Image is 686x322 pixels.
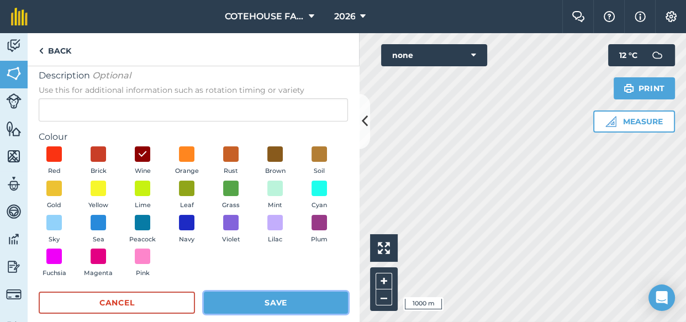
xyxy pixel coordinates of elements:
button: Print [614,77,676,99]
img: svg+xml;base64,PHN2ZyB4bWxucz0iaHR0cDovL3d3dy53My5vcmcvMjAwMC9zdmciIHdpZHRoPSIxOCIgaGVpZ2h0PSIyNC... [138,147,147,161]
button: Save [204,292,348,314]
span: Mint [268,200,282,210]
img: Ruler icon [605,116,616,127]
button: – [376,289,392,305]
img: svg+xml;base64,PD94bWwgdmVyc2lvbj0iMS4wIiBlbmNvZGluZz0idXRmLTgiPz4KPCEtLSBHZW5lcmF0b3I6IEFkb2JlIE... [6,258,22,275]
span: Brown [265,166,286,176]
em: Optional [92,70,131,81]
img: A question mark icon [603,11,616,22]
button: Sea [83,215,114,245]
button: Sky [39,215,70,245]
span: COTEHOUSE FARM [225,10,304,23]
span: 2026 [334,10,355,23]
img: svg+xml;base64,PHN2ZyB4bWxucz0iaHR0cDovL3d3dy53My5vcmcvMjAwMC9zdmciIHdpZHRoPSI1NiIgaGVpZ2h0PSI2MC... [6,148,22,165]
img: svg+xml;base64,PD94bWwgdmVyc2lvbj0iMS4wIiBlbmNvZGluZz0idXRmLTgiPz4KPCEtLSBHZW5lcmF0b3I6IEFkb2JlIE... [6,203,22,220]
span: Cyan [312,200,327,210]
span: Grass [222,200,240,210]
span: Lime [135,200,151,210]
img: svg+xml;base64,PD94bWwgdmVyc2lvbj0iMS4wIiBlbmNvZGluZz0idXRmLTgiPz4KPCEtLSBHZW5lcmF0b3I6IEFkb2JlIE... [6,38,22,54]
button: Wine [127,146,158,176]
button: Grass [215,181,246,210]
span: Magenta [84,268,113,278]
button: Cyan [304,181,335,210]
button: Mint [260,181,291,210]
span: Peacock [129,235,156,245]
span: 12 ° C [619,44,637,66]
img: svg+xml;base64,PD94bWwgdmVyc2lvbj0iMS4wIiBlbmNvZGluZz0idXRmLTgiPz4KPCEtLSBHZW5lcmF0b3I6IEFkb2JlIE... [6,176,22,192]
button: Rust [215,146,246,176]
span: Fuchsia [43,268,66,278]
button: none [381,44,487,66]
img: svg+xml;base64,PHN2ZyB4bWxucz0iaHR0cDovL3d3dy53My5vcmcvMjAwMC9zdmciIHdpZHRoPSI1NiIgaGVpZ2h0PSI2MC... [6,65,22,82]
img: Four arrows, one pointing top left, one top right, one bottom right and the last bottom left [378,242,390,254]
img: svg+xml;base64,PHN2ZyB4bWxucz0iaHR0cDovL3d3dy53My5vcmcvMjAwMC9zdmciIHdpZHRoPSI5IiBoZWlnaHQ9IjI0Ii... [39,44,44,57]
button: Navy [171,215,202,245]
img: fieldmargin Logo [11,8,28,25]
button: Fuchsia [39,249,70,278]
button: Lilac [260,215,291,245]
button: Leaf [171,181,202,210]
button: Measure [593,110,675,133]
label: Colour [39,130,348,144]
img: svg+xml;base64,PD94bWwgdmVyc2lvbj0iMS4wIiBlbmNvZGluZz0idXRmLTgiPz4KPCEtLSBHZW5lcmF0b3I6IEFkb2JlIE... [6,287,22,302]
span: Orange [175,166,199,176]
button: Magenta [83,249,114,278]
img: svg+xml;base64,PHN2ZyB4bWxucz0iaHR0cDovL3d3dy53My5vcmcvMjAwMC9zdmciIHdpZHRoPSIxOSIgaGVpZ2h0PSIyNC... [624,82,634,95]
img: A cog icon [664,11,678,22]
span: Description [39,69,348,82]
button: Lime [127,181,158,210]
span: Gold [47,200,61,210]
img: svg+xml;base64,PD94bWwgdmVyc2lvbj0iMS4wIiBlbmNvZGluZz0idXRmLTgiPz4KPCEtLSBHZW5lcmF0b3I6IEFkb2JlIE... [6,231,22,247]
span: Leaf [180,200,194,210]
span: Brick [91,166,107,176]
div: Open Intercom Messenger [648,284,675,311]
span: Rust [224,166,238,176]
span: Sea [93,235,104,245]
img: svg+xml;base64,PHN2ZyB4bWxucz0iaHR0cDovL3d3dy53My5vcmcvMjAwMC9zdmciIHdpZHRoPSI1NiIgaGVpZ2h0PSI2MC... [6,120,22,137]
button: Yellow [83,181,114,210]
button: Brick [83,146,114,176]
button: Cancel [39,292,195,314]
img: Two speech bubbles overlapping with the left bubble in the forefront [572,11,585,22]
button: 12 °C [608,44,675,66]
button: Soil [304,146,335,176]
span: Pink [136,268,150,278]
button: + [376,273,392,289]
button: Orange [171,146,202,176]
span: Use this for additional information such as rotation timing or variety [39,85,348,96]
button: Pink [127,249,158,278]
img: svg+xml;base64,PD94bWwgdmVyc2lvbj0iMS4wIiBlbmNvZGluZz0idXRmLTgiPz4KPCEtLSBHZW5lcmF0b3I6IEFkb2JlIE... [6,93,22,109]
button: Violet [215,215,246,245]
span: Plum [311,235,328,245]
button: Brown [260,146,291,176]
span: Navy [179,235,194,245]
span: Yellow [88,200,108,210]
img: svg+xml;base64,PHN2ZyB4bWxucz0iaHR0cDovL3d3dy53My5vcmcvMjAwMC9zdmciIHdpZHRoPSIxNyIgaGVpZ2h0PSIxNy... [635,10,646,23]
button: Peacock [127,215,158,245]
span: Sky [49,235,60,245]
button: Gold [39,181,70,210]
span: Lilac [268,235,282,245]
a: Back [28,33,82,66]
span: Violet [222,235,240,245]
span: Wine [135,166,151,176]
button: Red [39,146,70,176]
span: Soil [314,166,325,176]
span: Red [48,166,61,176]
button: Plum [304,215,335,245]
img: svg+xml;base64,PD94bWwgdmVyc2lvbj0iMS4wIiBlbmNvZGluZz0idXRmLTgiPz4KPCEtLSBHZW5lcmF0b3I6IEFkb2JlIE... [646,44,668,66]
